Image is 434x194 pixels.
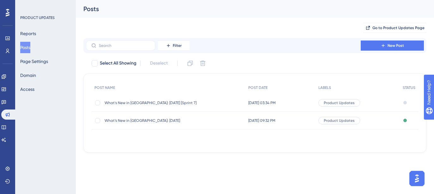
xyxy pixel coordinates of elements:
input: Search [99,43,150,48]
span: [DATE] 03:34 PM [248,100,276,105]
span: Product Updates [324,100,355,105]
span: STATUS [403,85,415,90]
span: Product Updates [324,118,355,123]
span: Deselect [150,59,168,67]
button: Posts [20,42,30,53]
button: New Post [361,41,424,51]
span: Need Help? [15,2,39,9]
iframe: UserGuiding AI Assistant Launcher [407,169,426,188]
button: Reports [20,28,36,39]
span: Filter [173,43,182,48]
button: Deselect [144,58,173,69]
span: What's New in [GEOGRAPHIC_DATA]: [DATE] [Sprint 7] [105,100,206,105]
button: Page Settings [20,56,48,67]
span: LABELS [318,85,331,90]
div: Posts [83,4,411,13]
span: POST NAME [94,85,115,90]
span: New Post [388,43,404,48]
span: Go to Product Updates Page [372,25,425,30]
span: POST DATE [248,85,268,90]
span: Select All Showing [100,59,136,67]
span: [DATE] 09:32 PM [248,118,275,123]
button: Domain [20,70,36,81]
button: Filter [158,41,190,51]
div: PRODUCT UPDATES [20,15,55,20]
button: Access [20,84,34,95]
span: What’s New in [GEOGRAPHIC_DATA]: [DATE] [105,118,206,123]
button: Go to Product Updates Page [363,23,426,33]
